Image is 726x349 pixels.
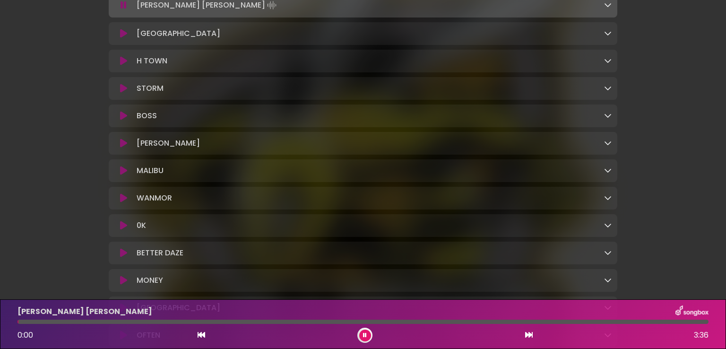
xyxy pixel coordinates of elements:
[137,165,164,176] p: MALIBU
[137,55,167,67] p: H TOWN
[137,192,172,204] p: WANMOR
[17,306,152,317] p: [PERSON_NAME] [PERSON_NAME]
[17,330,33,340] span: 0:00
[137,83,164,94] p: STORM
[675,305,709,318] img: songbox-logo-white.png
[137,110,157,122] p: BOSS
[137,28,220,39] p: [GEOGRAPHIC_DATA]
[137,220,146,231] p: 0K
[137,247,183,259] p: BETTER DAZE
[694,330,709,341] span: 3:36
[137,138,200,149] p: [PERSON_NAME]
[137,275,163,286] p: MONEY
